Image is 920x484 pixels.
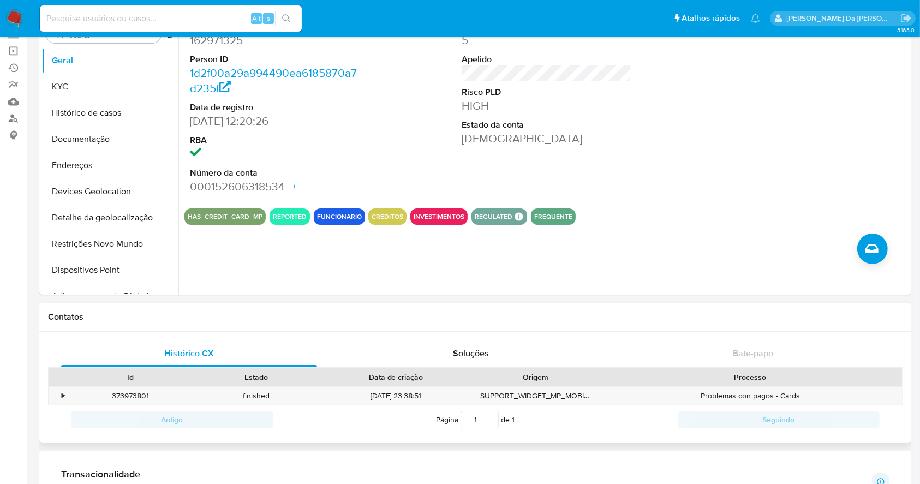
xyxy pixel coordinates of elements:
[453,347,489,360] span: Soluções
[267,13,270,23] span: s
[480,372,591,383] div: Origem
[190,179,360,194] dd: 000152606318534
[42,47,178,74] button: Geral
[751,14,760,23] a: Notificações
[462,131,632,146] dd: [DEMOGRAPHIC_DATA]
[201,372,312,383] div: Estado
[462,33,632,48] dd: 5
[606,372,894,383] div: Processo
[42,100,178,126] button: Histórico de casos
[682,13,740,24] span: Atalhos rápidos
[275,11,297,26] button: search-icon
[164,347,214,360] span: Histórico CX
[42,178,178,205] button: Devices Geolocation
[436,411,515,428] span: Página de
[190,167,360,179] dt: Número da conta
[897,26,915,34] span: 3.163.0
[40,11,302,26] input: Pesquise usuários ou casos...
[42,231,178,257] button: Restrições Novo Mundo
[319,387,473,405] div: [DATE] 23:38:51
[190,113,360,129] dd: [DATE] 12:20:26
[48,312,903,322] h1: Contatos
[42,283,178,309] button: Adiantamentos de Dinheiro
[900,13,912,24] a: Sair
[252,13,261,23] span: Alt
[327,372,465,383] div: Data de criação
[462,119,632,131] dt: Estado da conta
[42,74,178,100] button: KYC
[190,53,360,65] dt: Person ID
[462,86,632,98] dt: Risco PLD
[678,411,880,428] button: Seguindo
[733,347,773,360] span: Bate-papo
[62,391,64,401] div: •
[473,387,599,405] div: SUPPORT_WIDGET_MP_MOBILE
[462,98,632,113] dd: HIGH
[462,53,632,65] dt: Apelido
[190,33,360,48] dd: 162971325
[599,387,902,405] div: Problemas con pagos - Cards
[42,152,178,178] button: Endereços
[68,387,194,405] div: 373973801
[512,414,515,425] span: 1
[42,126,178,152] button: Documentação
[42,205,178,231] button: Detalhe da geolocalização
[190,65,357,96] a: 1d2f00a29a994490ea6185870a7d235f
[194,387,320,405] div: finished
[787,13,897,23] p: patricia.varelo@mercadopago.com.br
[190,101,360,113] dt: Data de registro
[71,411,273,428] button: Antigo
[190,134,360,146] dt: RBA
[75,372,186,383] div: Id
[42,257,178,283] button: Dispositivos Point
